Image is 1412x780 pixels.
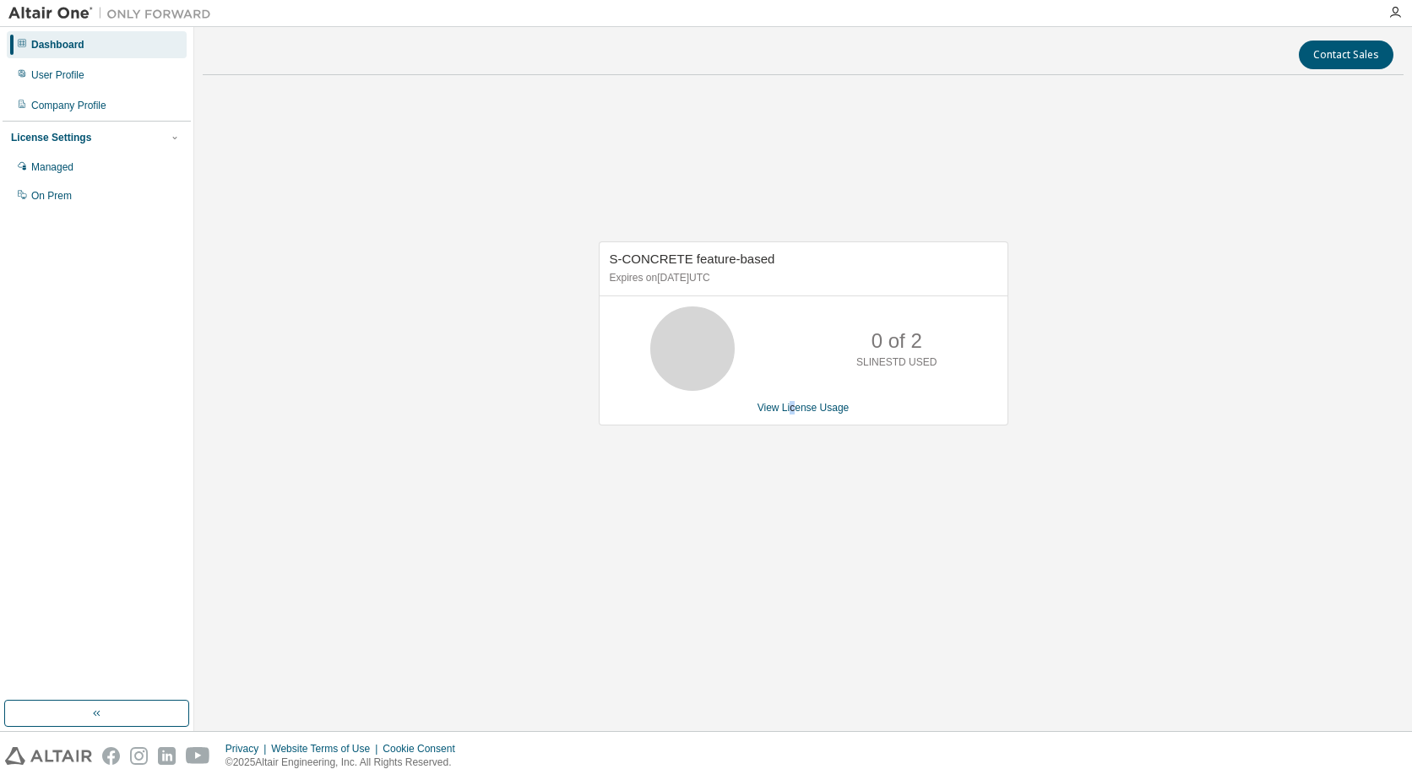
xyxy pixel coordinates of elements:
[5,747,92,765] img: altair_logo.svg
[610,271,993,285] p: Expires on [DATE] UTC
[31,160,73,174] div: Managed
[383,742,464,756] div: Cookie Consent
[8,5,220,22] img: Altair One
[11,131,91,144] div: License Settings
[856,355,937,370] p: SLINESTD USED
[130,747,148,765] img: instagram.svg
[610,252,775,266] span: S-CONCRETE feature-based
[225,742,271,756] div: Privacy
[1299,41,1393,69] button: Contact Sales
[186,747,210,765] img: youtube.svg
[271,742,383,756] div: Website Terms of Use
[758,402,850,414] a: View License Usage
[31,99,106,112] div: Company Profile
[872,327,922,355] p: 0 of 2
[158,747,176,765] img: linkedin.svg
[102,747,120,765] img: facebook.svg
[31,38,84,51] div: Dashboard
[31,189,72,203] div: On Prem
[225,756,465,770] p: © 2025 Altair Engineering, Inc. All Rights Reserved.
[31,68,84,82] div: User Profile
